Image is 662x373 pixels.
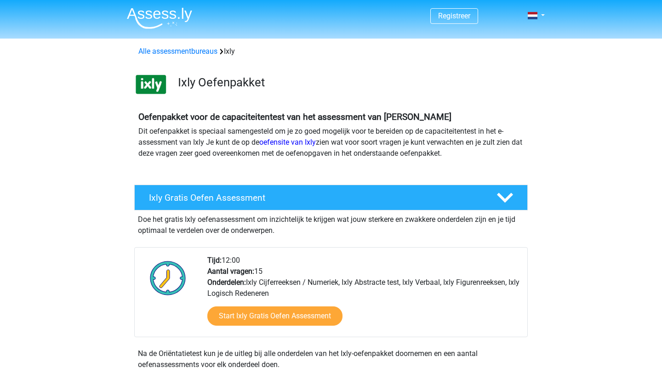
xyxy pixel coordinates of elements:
a: Ixly Gratis Oefen Assessment [131,185,531,210]
div: Ixly [135,46,527,57]
a: Registreer [438,11,470,20]
img: Klok [145,255,191,301]
img: ixly.png [135,68,167,101]
h3: Ixly Oefenpakket [178,75,520,90]
b: Onderdelen: [207,278,246,287]
a: Start Ixly Gratis Oefen Assessment [207,306,342,326]
h4: Ixly Gratis Oefen Assessment [149,192,482,203]
b: Oefenpakket voor de capaciteitentest van het assessment van [PERSON_NAME] [138,112,451,122]
img: Assessly [127,7,192,29]
div: 12:00 15 Ixly Cijferreeksen / Numeriek, Ixly Abstracte test, Ixly Verbaal, Ixly Figurenreeksen, I... [200,255,527,337]
a: Alle assessmentbureaus [138,47,217,56]
a: oefensite van Ixly [259,138,316,147]
div: Doe het gratis Ixly oefenassessment om inzichtelijk te krijgen wat jouw sterkere en zwakkere onde... [134,210,528,236]
b: Aantal vragen: [207,267,254,276]
p: Dit oefenpakket is speciaal samengesteld om je zo goed mogelijk voor te bereiden op de capaciteit... [138,126,524,159]
b: Tijd: [207,256,222,265]
div: Na de Oriëntatietest kun je de uitleg bij alle onderdelen van het Ixly-oefenpakket doornemen en e... [134,348,528,370]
